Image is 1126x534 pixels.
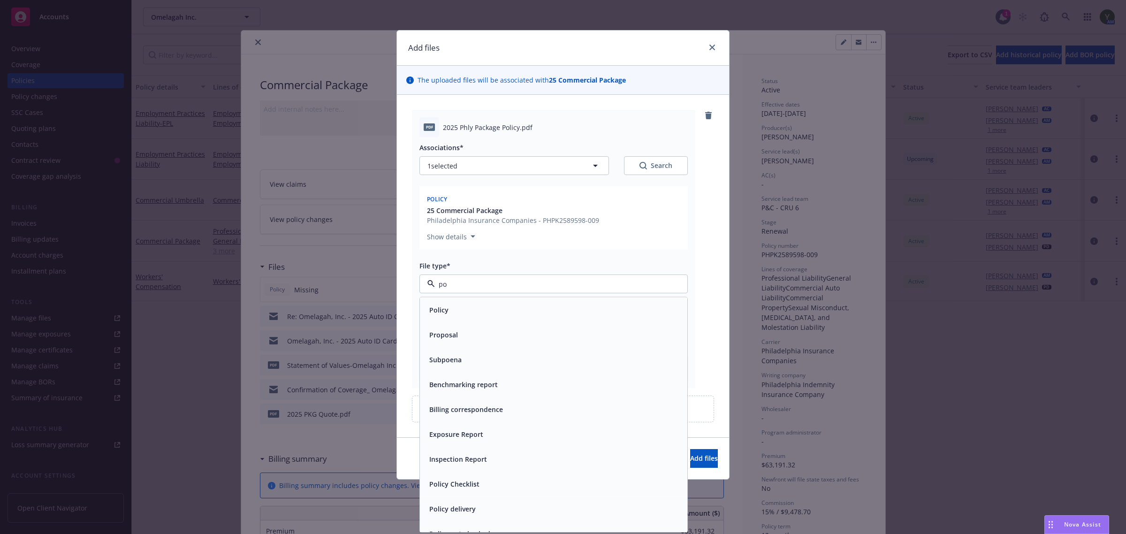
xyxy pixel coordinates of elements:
button: Exposure Report [429,429,483,439]
span: Nova Assist [1064,520,1101,528]
button: Nova Assist [1044,515,1109,534]
button: Policy [429,305,449,315]
button: Billing correspondence [429,404,503,414]
button: Proposal [429,330,458,340]
button: Subpoena [429,355,462,365]
button: Benchmarking report [429,380,498,389]
div: Upload new files [412,396,714,422]
input: Filter by keyword [435,279,669,289]
div: Drag to move [1045,516,1057,534]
